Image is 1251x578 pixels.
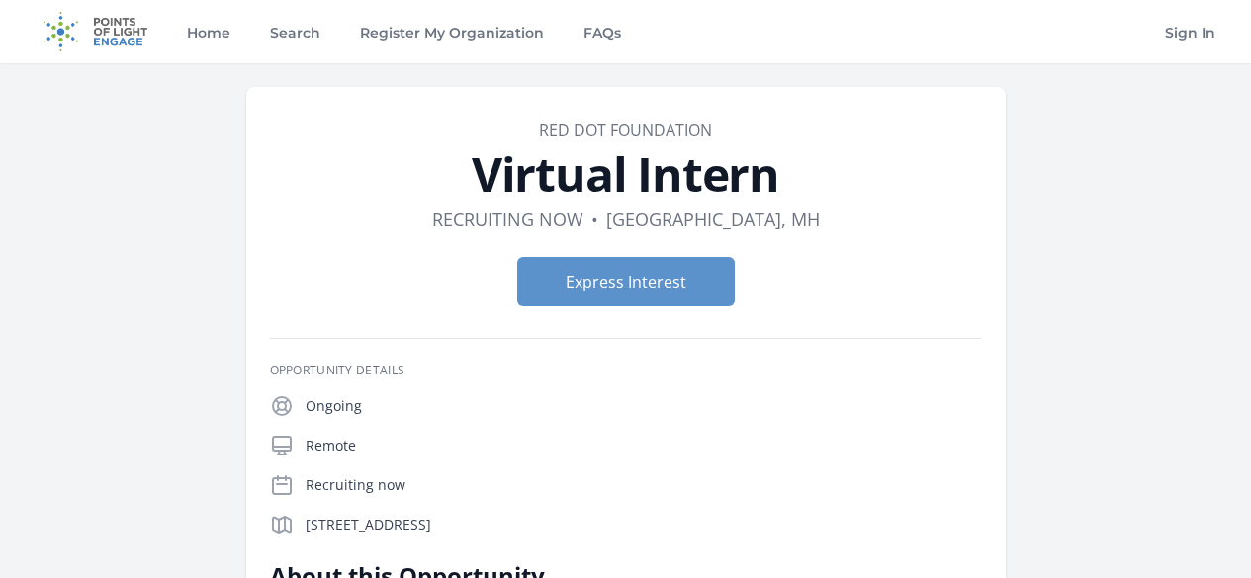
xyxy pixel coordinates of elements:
p: Ongoing [306,396,982,416]
div: • [591,206,598,233]
p: Recruiting now [306,475,982,495]
dd: [GEOGRAPHIC_DATA], MH [606,206,820,233]
button: Express Interest [517,257,735,306]
dd: Recruiting now [432,206,583,233]
h3: Opportunity Details [270,363,982,378]
p: Remote [306,436,982,455]
p: [STREET_ADDRESS] [306,515,982,535]
a: Red Dot Foundation [539,120,712,141]
h1: Virtual Intern [270,150,982,198]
